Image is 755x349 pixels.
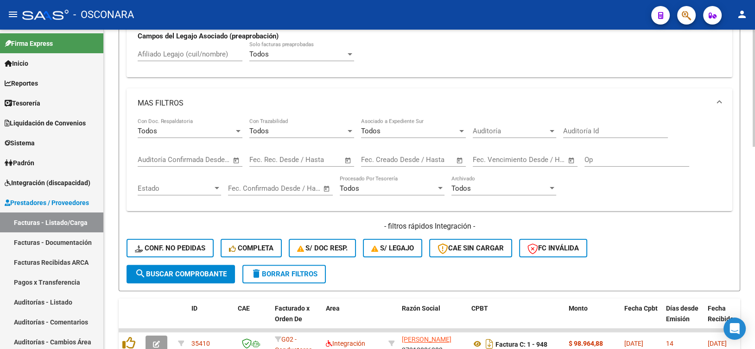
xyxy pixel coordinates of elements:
[624,340,643,347] span: [DATE]
[138,32,279,40] strong: Campos del Legajo Asociado (preaprobación)
[736,9,748,20] mat-icon: person
[127,265,235,283] button: Buscar Comprobante
[135,270,227,278] span: Buscar Comprobante
[229,244,273,252] span: Completa
[569,305,588,312] span: Monto
[5,198,89,208] span: Prestadores / Proveedores
[326,340,365,347] span: Integración
[275,305,310,323] span: Facturado x Orden De
[221,239,282,257] button: Completa
[704,299,746,339] datatable-header-cell: Fecha Recibido
[231,155,242,166] button: Open calendar
[127,88,732,118] mat-expansion-panel-header: MAS FILTROS
[234,299,271,339] datatable-header-cell: CAE
[621,299,662,339] datatable-header-cell: Fecha Cpbt
[5,138,35,148] span: Sistema
[363,239,422,257] button: S/ legajo
[361,156,399,164] input: Fecha inicio
[322,299,385,339] datatable-header-cell: Area
[407,156,452,164] input: Fecha fin
[242,265,326,283] button: Borrar Filtros
[5,38,53,49] span: Firma Express
[565,299,621,339] datatable-header-cell: Monto
[5,178,90,188] span: Integración (discapacidad)
[184,156,228,164] input: Fecha fin
[138,184,213,193] span: Estado
[295,156,340,164] input: Fecha fin
[708,305,734,323] span: Fecha Recibido
[326,305,340,312] span: Area
[228,184,266,193] input: Fecha inicio
[289,239,356,257] button: S/ Doc Resp.
[569,340,603,347] strong: $ 98.964,88
[249,127,269,135] span: Todos
[5,118,86,128] span: Liquidación de Convenios
[138,156,175,164] input: Fecha inicio
[662,299,704,339] datatable-header-cell: Días desde Emisión
[455,155,465,166] button: Open calendar
[429,239,512,257] button: CAE SIN CARGAR
[251,270,317,278] span: Borrar Filtros
[7,9,19,20] mat-icon: menu
[271,299,322,339] datatable-header-cell: Facturado x Orden De
[135,268,146,279] mat-icon: search
[5,98,40,108] span: Tesorería
[371,244,414,252] span: S/ legajo
[438,244,504,252] span: CAE SIN CARGAR
[274,184,319,193] input: Fecha fin
[402,305,440,312] span: Razón Social
[340,184,359,193] span: Todos
[666,305,698,323] span: Días desde Emisión
[188,299,234,339] datatable-header-cell: ID
[343,155,354,166] button: Open calendar
[238,305,250,312] span: CAE
[666,340,673,347] span: 14
[138,98,710,108] mat-panel-title: MAS FILTROS
[471,305,488,312] span: CPBT
[624,305,658,312] span: Fecha Cpbt
[398,299,468,339] datatable-header-cell: Razón Social
[127,118,732,211] div: MAS FILTROS
[468,299,565,339] datatable-header-cell: CPBT
[191,305,197,312] span: ID
[322,183,332,194] button: Open calendar
[402,336,451,343] span: [PERSON_NAME]
[473,156,510,164] input: Fecha inicio
[135,244,205,252] span: Conf. no pedidas
[566,155,577,166] button: Open calendar
[5,58,28,69] span: Inicio
[723,318,746,340] div: Open Intercom Messenger
[73,5,134,25] span: - OSCONARA
[519,156,564,164] input: Fecha fin
[495,340,547,348] strong: Factura C: 1 - 948
[127,221,732,231] h4: - filtros rápidos Integración -
[527,244,579,252] span: FC Inválida
[5,78,38,88] span: Reportes
[191,340,210,347] span: 35410
[249,50,269,58] span: Todos
[251,268,262,279] mat-icon: delete
[361,127,381,135] span: Todos
[138,127,157,135] span: Todos
[297,244,348,252] span: S/ Doc Resp.
[708,340,727,347] span: [DATE]
[473,127,548,135] span: Auditoría
[127,239,214,257] button: Conf. no pedidas
[5,158,34,168] span: Padrón
[451,184,471,193] span: Todos
[519,239,587,257] button: FC Inválida
[249,156,287,164] input: Fecha inicio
